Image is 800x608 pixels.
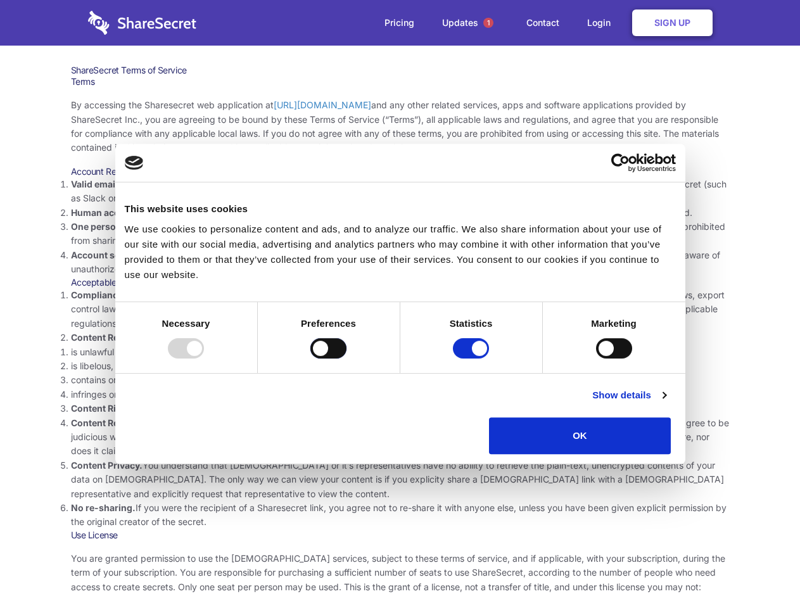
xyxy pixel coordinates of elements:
div: This website uses cookies [125,201,676,217]
strong: Statistics [450,318,493,329]
li: You must provide a valid email address, either directly, or through approved third-party integrat... [71,177,730,206]
li: is unlawful or promotes unlawful activities [71,345,730,359]
strong: No re-sharing. [71,502,136,513]
a: Usercentrics Cookiebot - opens in a new window [565,153,676,172]
h3: Terms [71,76,730,87]
strong: Compliance with local laws and regulations. [71,289,262,300]
strong: Content Responsibility. [71,417,172,428]
a: Sign Up [632,9,713,36]
strong: Account security. [71,250,148,260]
p: By accessing the Sharesecret web application at and any other related services, apps and software... [71,98,730,155]
li: You are solely responsible for the content you share on Sharesecret, and with the people you shar... [71,416,730,459]
a: Contact [514,3,572,42]
strong: Human accounts. [71,207,148,218]
p: You are granted permission to use the [DEMOGRAPHIC_DATA] services, subject to these terms of serv... [71,552,730,594]
div: We use cookies to personalize content and ads, and to analyze our traffic. We also share informat... [125,222,676,282]
img: logo [125,156,144,170]
li: Your use of the Sharesecret must not violate any applicable laws, including copyright or trademar... [71,288,730,331]
li: You agree that you will use Sharesecret only to secure and share content that you have the right ... [71,402,730,415]
strong: Marketing [591,318,637,329]
a: Show details [592,388,666,403]
span: 1 [483,18,493,28]
strong: Content Rights. [71,403,139,414]
strong: Preferences [301,318,356,329]
strong: Necessary [162,318,210,329]
a: Pricing [372,3,427,42]
h3: Use License [71,529,730,541]
iframe: Drift Widget Chat Controller [737,545,785,593]
strong: Content Restrictions. [71,332,163,343]
strong: One person per account. [71,221,179,232]
li: You are responsible for your own account security, including the security of your Sharesecret acc... [71,248,730,277]
h1: ShareSecret Terms of Service [71,65,730,76]
a: Login [575,3,630,42]
strong: Content Privacy. [71,460,143,471]
li: You are not allowed to share account credentials. Each account is dedicated to the individual who... [71,220,730,248]
a: [URL][DOMAIN_NAME] [274,99,371,110]
li: You agree NOT to use Sharesecret to upload or share content that: [71,331,730,402]
strong: Valid email. [71,179,121,189]
img: logo-wordmark-white-trans-d4663122ce5f474addd5e946df7df03e33cb6a1c49d2221995e7729f52c070b2.svg [88,11,196,35]
h3: Acceptable Use [71,277,730,288]
li: Only human beings may create accounts. “Bot” accounts — those created by software, in an automate... [71,206,730,220]
li: You understand that [DEMOGRAPHIC_DATA] or it’s representatives have no ability to retrieve the pl... [71,459,730,501]
button: OK [489,417,671,454]
h3: Account Requirements [71,166,730,177]
li: infringes on any proprietary right of any party, including patent, trademark, trade secret, copyr... [71,388,730,402]
li: contains or installs any active malware or exploits, or uses our platform for exploit delivery (s... [71,373,730,387]
li: If you were the recipient of a Sharesecret link, you agree not to re-share it with anyone else, u... [71,501,730,529]
li: is libelous, defamatory, or fraudulent [71,359,730,373]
